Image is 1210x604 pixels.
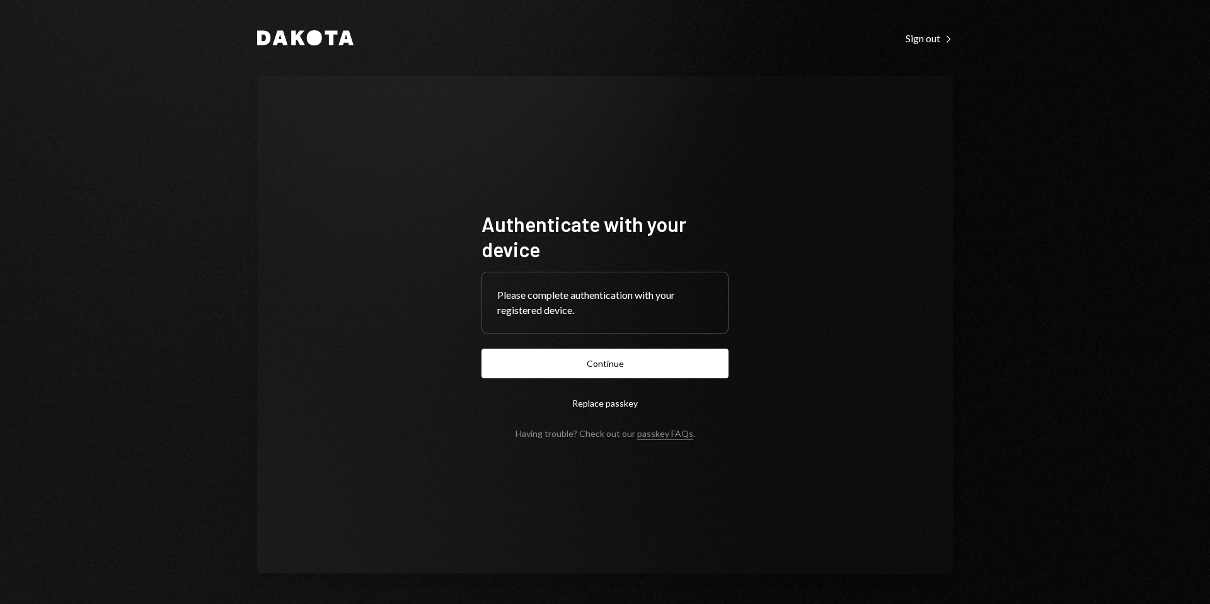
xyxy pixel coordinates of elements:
[481,349,729,378] button: Continue
[481,211,729,262] h1: Authenticate with your device
[516,428,695,439] div: Having trouble? Check out our .
[906,31,953,45] a: Sign out
[481,388,729,418] button: Replace passkey
[637,428,693,440] a: passkey FAQs
[906,32,953,45] div: Sign out
[497,287,713,318] div: Please complete authentication with your registered device.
